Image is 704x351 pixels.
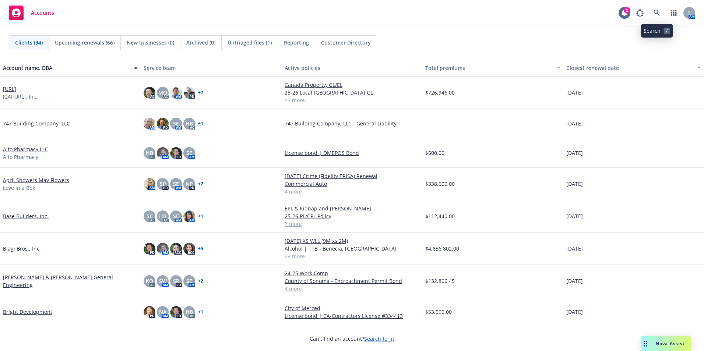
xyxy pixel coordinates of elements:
[566,149,583,157] span: [DATE]
[170,87,182,99] img: photo
[425,308,452,316] span: $53,596.00
[146,149,153,157] span: HB
[285,81,419,89] a: Canada Property, GL/EL
[198,247,203,251] a: + 5
[170,147,182,159] img: photo
[3,120,70,127] a: 747 Building Company, LLC
[31,10,54,16] span: Accounts
[285,304,419,312] a: City of Merced
[656,340,685,347] span: Nova Assist
[285,172,419,180] a: [DATE] Crime (Fidelity ERISA) Renewal
[186,180,193,188] span: NP
[566,89,583,96] span: [DATE]
[566,120,583,127] span: [DATE]
[3,145,48,153] a: Alto Pharmacy LLC
[144,87,155,99] img: photo
[6,3,57,23] a: Accounts
[146,277,153,285] span: KO
[566,245,583,252] span: [DATE]
[157,243,169,255] img: photo
[147,212,153,220] span: SC
[159,308,166,316] span: NA
[321,39,371,46] span: Customer Directory
[566,308,583,316] span: [DATE]
[144,178,155,190] img: photo
[144,64,278,72] div: Service team
[285,89,419,96] a: 25-26 Local [GEOGRAPHIC_DATA] GL
[160,180,166,188] span: SP
[425,64,552,72] div: Total premiums
[285,96,419,104] a: 53 more
[285,285,419,292] a: 4 more
[3,93,38,100] span: [24][URL], Inc.
[183,87,195,99] img: photo
[566,180,583,188] span: [DATE]
[228,39,272,46] span: Untriaged files (1)
[425,180,455,188] span: $338,600.00
[3,184,35,192] span: Love in a Box
[285,312,419,320] a: License bond | CA-Contractors License #334413
[55,39,115,46] span: Upcoming renewals (66)
[566,64,693,72] div: Closest renewal date
[364,335,394,342] a: Search for it
[425,277,455,285] span: $132,806.45
[157,147,169,159] img: photo
[186,39,215,46] span: Archived (0)
[566,277,583,285] span: [DATE]
[425,245,459,252] span: $4,656,802.00
[159,212,166,220] span: HB
[159,277,167,285] span: SW
[285,212,419,220] a: 25-26 PL/CPL Policy
[285,220,419,228] a: 7 more
[15,39,43,46] span: Clients (94)
[157,118,169,130] img: photo
[158,89,167,96] span: MQ
[285,188,419,195] a: 4 more
[170,306,182,318] img: photo
[144,243,155,255] img: photo
[563,59,704,77] button: Closest renewal date
[198,310,203,314] a: + 1
[425,120,427,127] span: -
[170,243,182,255] img: photo
[183,243,195,255] img: photo
[282,59,422,77] button: Active policies
[566,212,583,220] span: [DATE]
[186,277,192,285] span: SE
[3,85,16,93] a: [URL]
[641,336,650,351] div: Drag to move
[144,306,155,318] img: photo
[285,269,419,277] a: 24-25 Work Comp
[198,182,203,186] a: + 2
[198,91,203,95] a: + 7
[285,237,419,245] a: [DATE] XS WLL (9M xs 2M)
[641,336,691,351] button: Nova Assist
[3,245,41,252] a: Biagi Bros., Inc.
[198,214,203,219] a: + 1
[141,59,281,77] button: Service team
[285,64,419,72] div: Active policies
[3,153,38,161] span: Alto Pharmacy
[425,212,455,220] span: $112,440.00
[3,212,49,220] a: Base Builders, Inc.
[422,59,563,77] button: Total premiums
[173,180,179,188] span: SE
[183,210,195,222] img: photo
[3,176,69,184] a: April Showers May Flowers
[173,120,179,127] span: SE
[186,308,193,316] span: HB
[650,6,664,20] a: Search
[425,89,455,96] span: $726,946.00
[285,245,419,252] a: Alcohol | TTB - Benecia, [GEOGRAPHIC_DATA]
[285,149,419,157] a: License bond | DMEPOS Bond
[633,6,647,20] a: Report a Bug
[198,279,203,283] a: + 2
[173,212,179,220] span: SE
